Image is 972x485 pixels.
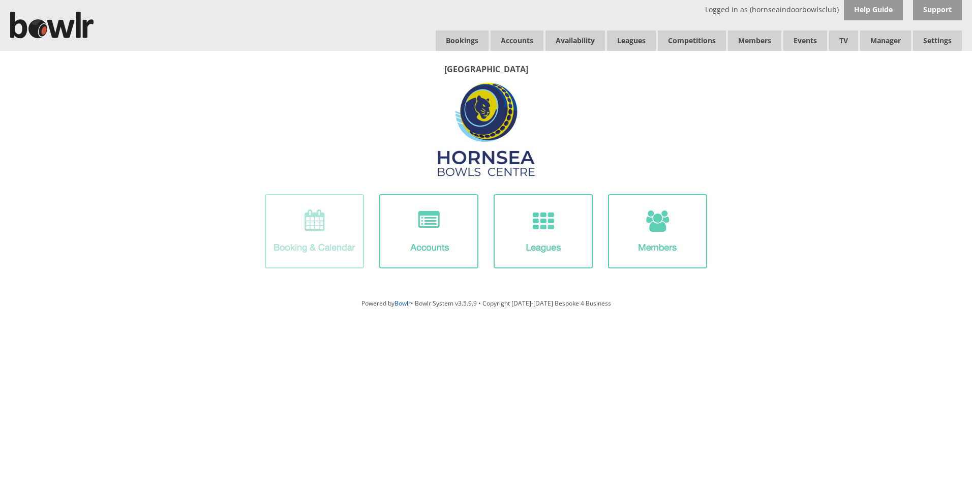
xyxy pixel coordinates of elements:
span: Members [728,31,781,51]
img: Accounts-Icon.png [379,194,478,268]
a: Bowlr [394,299,411,308]
a: Leagues [607,31,656,51]
img: Hornsea3.jpg [437,80,536,179]
span: TV [829,31,858,51]
a: Events [783,31,827,51]
a: Availability [545,31,605,51]
span: Manager [860,31,911,51]
a: Bookings [436,31,489,51]
a: Competitions [658,31,726,51]
img: Booking-Icon.png [265,194,364,268]
span: Powered by • Bowlr System v3.5.9.9 • Copyright [DATE]-[DATE] Bespoke 4 Business [361,299,611,308]
span: Accounts [491,31,543,51]
img: League-Icon.png [494,194,593,268]
img: Members-Icon.png [608,194,707,268]
span: Settings [913,31,962,51]
p: [GEOGRAPHIC_DATA] [10,64,962,75]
